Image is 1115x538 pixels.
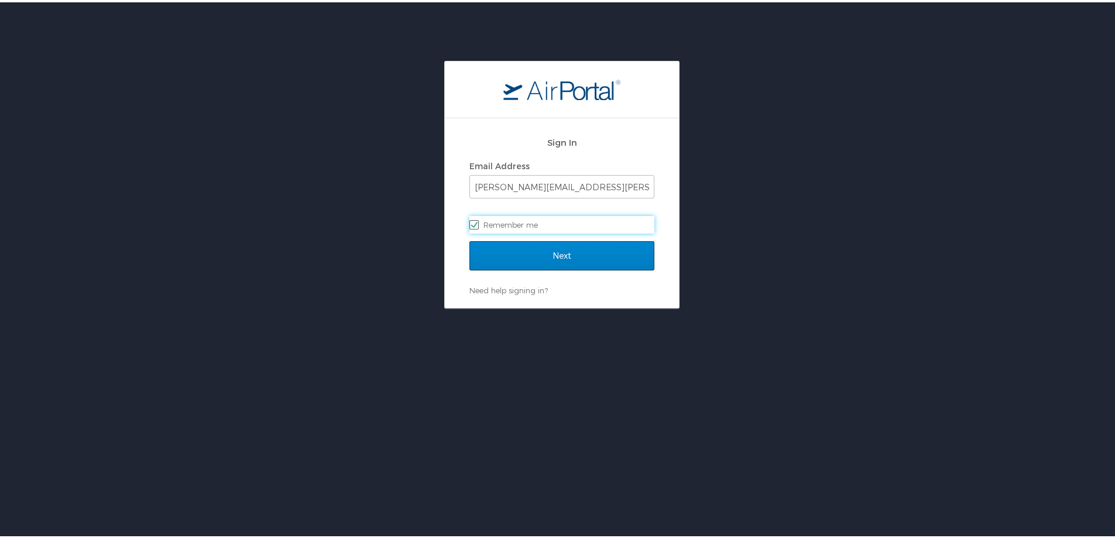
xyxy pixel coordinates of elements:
[469,283,548,293] a: Need help signing in?
[503,77,620,98] img: logo
[469,214,654,231] label: Remember me
[469,133,654,147] h2: Sign In
[469,239,654,268] input: Next
[469,159,530,169] label: Email Address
